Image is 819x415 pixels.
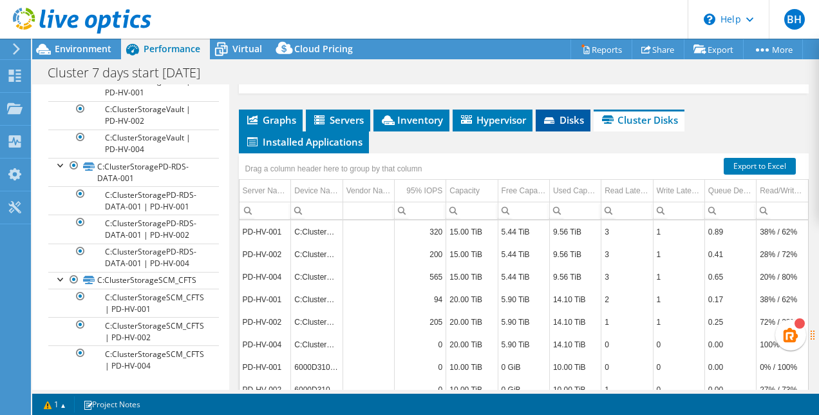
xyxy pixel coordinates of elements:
[549,180,601,202] td: Used Capacity Column
[704,311,756,333] td: Column Queue Depth, Value 0.25
[240,265,291,288] td: Column Server Name(s), Value PD-HV-004
[601,265,653,288] td: Column Read Latency, Value 3
[394,311,446,333] td: Column 95% IOPS, Value 205
[757,356,808,378] td: Column Read/Write ratio, Value 0% / 100%
[704,333,756,356] td: Column Queue Depth, Value 0.00
[704,288,756,311] td: Column Queue Depth, Value 0.17
[601,220,653,243] td: Column Read Latency, Value 3
[343,333,394,356] td: Column Vendor Name*, Value
[291,356,343,378] td: Column Device Name, Value 6000D310046F5E000000000000000034-2bf408a2-
[48,289,219,317] a: C:ClusterStorageSCM_CFTS | PD-HV-001
[446,202,498,219] td: Column Capacity, Filter cell
[446,265,498,288] td: Column Capacity, Value 15.00 TiB
[498,243,549,265] td: Column Free Capacity, Value 5.44 TiB
[601,243,653,265] td: Column Read Latency, Value 3
[757,180,808,202] td: Read/Write ratio Column
[549,202,601,219] td: Column Used Capacity, Filter cell
[394,333,446,356] td: Column 95% IOPS, Value 0
[757,202,808,219] td: Column Read/Write ratio, Filter cell
[312,113,364,126] span: Servers
[380,113,443,126] span: Inventory
[48,272,219,289] a: C:ClusterStorageSCM_CFTS
[632,39,684,59] a: Share
[570,39,632,59] a: Reports
[601,202,653,219] td: Column Read Latency, Filter cell
[601,180,653,202] td: Read Latency Column
[498,180,549,202] td: Free Capacity Column
[498,356,549,378] td: Column Free Capacity, Value 0 GiB
[498,265,549,288] td: Column Free Capacity, Value 5.44 TiB
[498,288,549,311] td: Column Free Capacity, Value 5.90 TiB
[704,220,756,243] td: Column Queue Depth, Value 0.89
[549,356,601,378] td: Column Used Capacity, Value 10.00 TiB
[343,180,394,202] td: Vendor Name* Column
[549,378,601,401] td: Column Used Capacity, Value 10.00 TiB
[446,288,498,311] td: Column Capacity, Value 20.00 TiB
[343,265,394,288] td: Column Vendor Name*, Value
[498,311,549,333] td: Column Free Capacity, Value 5.90 TiB
[48,215,219,243] a: C:ClusterStoragePD-RDS-DATA-001 | PD-HV-002
[48,244,219,272] a: C:ClusterStoragePD-RDS-DATA-001 | PD-HV-004
[343,356,394,378] td: Column Vendor Name*, Value
[35,396,75,412] a: 1
[553,183,598,198] div: Used Capacity
[757,265,808,288] td: Column Read/Write ratio, Value 20% / 80%
[784,9,805,30] span: BH
[724,158,796,175] a: Export to Excel
[48,317,219,345] a: C:ClusterStorageSCM_CFTS | PD-HV-002
[343,378,394,401] td: Column Vendor Name*, Value
[704,378,756,401] td: Column Queue Depth, Value 0.00
[48,101,219,130] a: C:ClusterStorageVault | PD-HV-002
[704,265,756,288] td: Column Queue Depth, Value 0.65
[240,202,291,219] td: Column Server Name(s), Filter cell
[240,311,291,333] td: Column Server Name(s), Value PD-HV-002
[243,183,288,198] div: Server Name(s)
[394,288,446,311] td: Column 95% IOPS, Value 94
[549,220,601,243] td: Column Used Capacity, Value 9.56 TiB
[757,311,808,333] td: Column Read/Write ratio, Value 72% / 28%
[502,183,546,198] div: Free Capacity
[549,288,601,311] td: Column Used Capacity, Value 14.10 TiB
[549,265,601,288] td: Column Used Capacity, Value 9.56 TiB
[245,113,296,126] span: Graphs
[542,113,584,126] span: Disks
[406,183,442,198] div: 95% IOPS
[601,333,653,356] td: Column Read Latency, Value 0
[757,220,808,243] td: Column Read/Write ratio, Value 38% / 62%
[240,288,291,311] td: Column Server Name(s), Value PD-HV-001
[653,180,704,202] td: Write Latency Column
[394,243,446,265] td: Column 95% IOPS, Value 200
[600,113,678,126] span: Cluster Disks
[294,43,353,55] span: Cloud Pricing
[653,378,704,401] td: Column Write Latency, Value 0
[343,288,394,311] td: Column Vendor Name*, Value
[449,183,480,198] div: Capacity
[601,378,653,401] td: Column Read Latency, Value 1
[446,333,498,356] td: Column Capacity, Value 20.00 TiB
[498,333,549,356] td: Column Free Capacity, Value 5.90 TiB
[757,378,808,401] td: Column Read/Write ratio, Value 27% / 73%
[291,202,343,219] td: Column Device Name, Filter cell
[343,311,394,333] td: Column Vendor Name*, Value
[291,243,343,265] td: Column Device Name, Value C:ClusterStorageNTFS15TB
[498,202,549,219] td: Column Free Capacity, Filter cell
[549,243,601,265] td: Column Used Capacity, Value 9.56 TiB
[498,378,549,401] td: Column Free Capacity, Value 0 GiB
[757,288,808,311] td: Column Read/Write ratio, Value 38% / 62%
[459,113,526,126] span: Hypervisor
[704,202,756,219] td: Column Queue Depth, Filter cell
[294,183,339,198] div: Device Name
[55,43,111,55] span: Environment
[394,265,446,288] td: Column 95% IOPS, Value 565
[346,183,391,198] div: Vendor Name*
[240,220,291,243] td: Column Server Name(s), Value PD-HV-001
[291,220,343,243] td: Column Device Name, Value C:ClusterStorageNTFS15TB
[48,73,219,101] a: C:ClusterStorageVault | PD-HV-001
[242,160,426,178] div: Drag a column header here to group by that column
[653,220,704,243] td: Column Write Latency, Value 1
[446,378,498,401] td: Column Capacity, Value 10.00 TiB
[42,66,220,80] h1: Cluster 7 days start [DATE]
[74,396,149,412] a: Project Notes
[601,311,653,333] td: Column Read Latency, Value 1
[394,378,446,401] td: Column 95% IOPS, Value 0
